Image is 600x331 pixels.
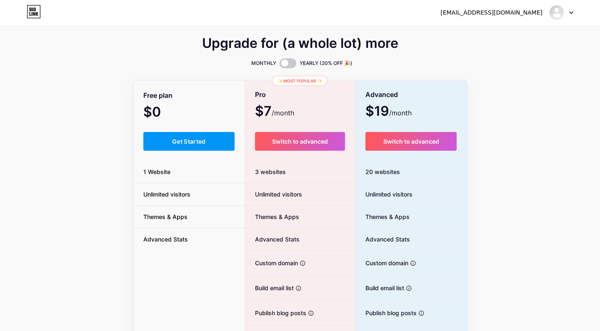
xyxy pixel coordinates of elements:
span: Free plan [143,88,172,103]
span: Themes & Apps [245,212,299,221]
div: 20 websites [355,161,467,183]
span: Advanced Stats [245,235,300,244]
button: Get Started [143,132,235,151]
img: metoeii_ [549,5,565,20]
div: ✨ Most popular ✨ [272,76,327,86]
button: Switch to advanced [255,132,345,151]
span: Build email list [245,284,294,292]
span: Advanced Stats [355,235,410,244]
span: Custom domain [355,259,408,267]
span: $7 [255,106,294,118]
span: Themes & Apps [133,212,197,221]
span: Upgrade for (a whole lot) more [202,38,398,48]
div: [EMAIL_ADDRESS][DOMAIN_NAME] [440,8,542,17]
span: /month [272,108,294,118]
span: Custom domain [245,259,298,267]
span: 1 Website [133,167,180,176]
span: Switch to advanced [272,138,328,145]
span: Unlimited visitors [245,190,302,199]
span: MONTHLY [251,59,276,67]
button: Switch to advanced [365,132,457,151]
span: Pro [255,87,266,102]
span: /month [389,108,412,118]
span: Get Started [172,138,206,145]
span: Unlimited visitors [133,190,200,199]
span: Build email list [355,284,404,292]
div: 3 websites [245,161,355,183]
span: Themes & Apps [355,212,410,221]
span: Advanced Stats [133,235,198,244]
span: $0 [143,107,183,119]
span: Switch to advanced [383,138,439,145]
span: Unlimited visitors [355,190,412,199]
span: $19 [365,106,412,118]
span: Publish blog posts [245,309,306,317]
span: Advanced [365,87,398,102]
span: Publish blog posts [355,309,417,317]
span: YEARLY (20% OFF 🎉) [300,59,352,67]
